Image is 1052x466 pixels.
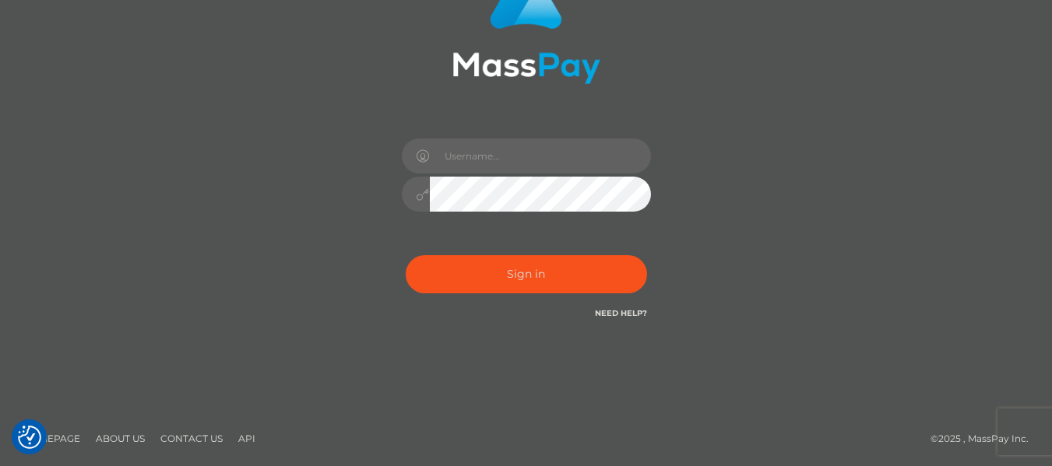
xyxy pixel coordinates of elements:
button: Consent Preferences [18,426,41,449]
a: Homepage [17,426,86,450]
img: Revisit consent button [18,426,41,449]
a: API [232,426,262,450]
input: Username... [430,138,651,173]
a: Need Help? [595,308,647,318]
a: Contact Us [154,426,229,450]
button: Sign in [406,255,647,293]
div: © 2025 , MassPay Inc. [931,430,1040,447]
a: About Us [90,426,151,450]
